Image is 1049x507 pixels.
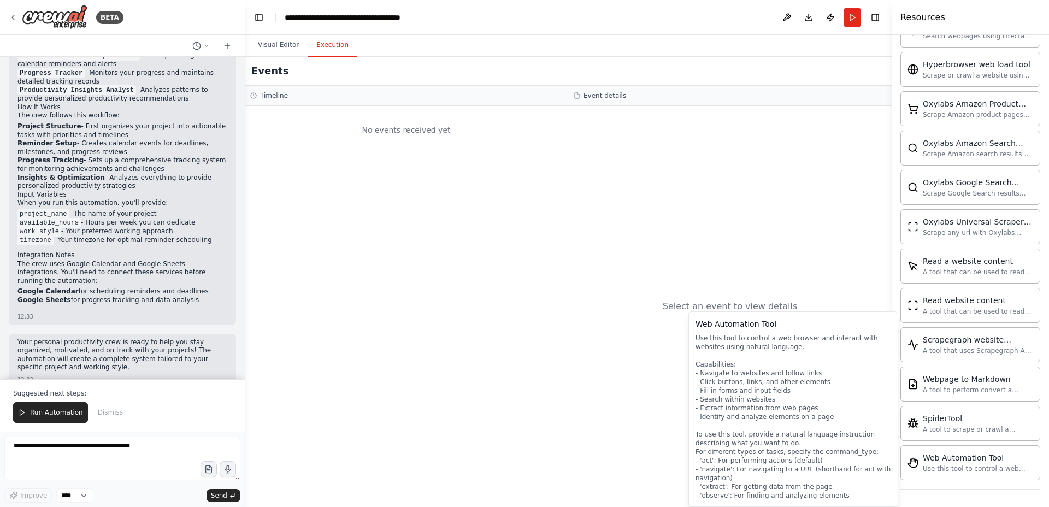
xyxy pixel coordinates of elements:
code: project_name [17,209,69,219]
li: - The name of your project [17,210,227,219]
img: OxylabsGoogleSearchScraperTool [907,182,918,193]
code: available_hours [17,218,81,228]
li: for progress tracking and data analysis [17,296,227,305]
div: Oxylabs Amazon Search Scraper tool [923,138,1033,149]
div: A tool to scrape or crawl a website and return LLM-ready content. [923,425,1033,434]
button: Execution [308,34,357,57]
button: Run Automation [13,402,88,423]
li: - Hours per week you can dedicate [17,219,227,227]
div: Read a website content [923,256,1033,267]
span: Improve [20,491,47,500]
h2: Integration Notes [17,251,227,260]
li: - Your timezone for optimal reminder scheduling [17,236,227,245]
li: - Creates calendar events for deadlines, milestones, and progress reviews [17,139,227,156]
li: - Sets up a comprehensive tracking system for monitoring achievements and challenges [17,156,227,173]
img: SpiderTool [907,418,918,429]
div: Web Automation Tool [696,319,891,329]
div: Use this tool to control a web browser and interact with websites using natural language. Capabil... [696,334,891,500]
img: ScrapeWebsiteTool [907,300,918,311]
div: A tool to perform convert a webpage to markdown to make it easier for LLMs to understand [923,386,1033,394]
img: OxylabsAmazonSearchScraperTool [907,143,918,154]
div: Scrape Google Search results with Oxylabs Google Search Scraper [923,189,1033,198]
code: work_style [17,227,61,237]
div: BETA [96,11,123,24]
button: Send [207,489,240,502]
div: Web Automation Tool [923,452,1033,463]
img: StagehandTool [907,457,918,468]
div: Read website content [923,295,1033,306]
div: No events received yet [250,111,562,149]
button: Hide left sidebar [251,10,267,25]
img: HyperbrowserLoadTool [907,64,918,75]
li: - Sets up strategic calendar reminders and alerts [17,51,227,69]
button: Click to speak your automation idea [220,461,236,477]
img: Logo [22,5,87,30]
div: Search webpages using Firecrawl and return the results [923,32,1033,40]
div: Scrape Amazon product pages with Oxylabs Amazon Product Scraper [923,110,1033,119]
button: Improve [4,488,52,503]
code: Productivity Insights Analyst [17,85,136,95]
button: Dismiss [92,402,128,423]
div: Hyperbrowser web load tool [923,59,1033,70]
p: The crew follows this workflow: [17,111,227,120]
div: 12:33 [17,375,33,384]
img: OxylabsUniversalScraperTool [907,221,918,232]
li: - Analyzes everything to provide personalized productivity strategies [17,174,227,191]
strong: Reminder Setup [17,139,77,147]
button: Switch to previous chat [188,39,214,52]
div: Oxylabs Universal Scraper tool [923,216,1033,227]
span: Run Automation [30,408,83,417]
h3: Event details [584,91,626,100]
code: Progress Tracker [17,68,85,78]
strong: Progress Tracking [17,156,84,164]
p: When you run this automation, you'll provide: [17,199,227,208]
code: timezone [17,235,54,245]
div: Select an event to view details [663,300,798,313]
img: SerplyWebpageToMarkdownTool [907,379,918,390]
p: Your personal productivity crew is ready to help you stay organized, motivated, and on track with... [17,338,227,372]
button: Visual Editor [249,34,308,57]
h3: Timeline [260,91,288,100]
img: ScrapeElementFromWebsiteTool [907,261,918,272]
h2: Events [251,63,288,79]
div: Use this tool to control a web browser and interact with websites using natural language. Capabil... [923,464,1033,473]
div: Scrape Amazon search results with Oxylabs Amazon Search Scraper [923,150,1033,158]
strong: Project Structure [17,122,81,130]
div: 12:33 [17,313,33,321]
div: A tool that uses Scrapegraph AI to intelligently scrape website content. [923,346,1033,355]
button: Start a new chat [219,39,236,52]
div: Webpage to Markdown [923,374,1033,385]
li: - Monitors your progress and maintains detailed tracking records [17,69,227,86]
p: The crew uses Google Calendar and Google Sheets integrations. You'll need to connect these servic... [17,260,227,286]
button: Hide right sidebar [868,10,883,25]
strong: Insights & Optimization [17,174,105,181]
strong: Google Calendar [17,287,79,295]
p: Suggested next steps: [13,389,232,398]
div: SpiderTool [923,413,1033,424]
div: Scrape or crawl a website using Hyperbrowser and return the contents in properly formatted markdo... [923,71,1033,80]
nav: breadcrumb [285,12,408,23]
span: Dismiss [98,408,123,417]
div: A tool that can be used to read a website content. [923,307,1033,316]
div: Oxylabs Google Search Scraper tool [923,177,1033,188]
li: for scheduling reminders and deadlines [17,287,227,296]
span: Send [211,491,227,500]
img: ScrapegraphScrapeTool [907,339,918,350]
li: - Your preferred working approach [17,227,227,236]
h4: Resources [900,11,945,24]
h2: How It Works [17,103,227,112]
button: Upload files [201,461,217,477]
div: Scrape any url with Oxylabs Universal Scraper [923,228,1033,237]
li: - First organizes your project into actionable tasks with priorities and timelines [17,122,227,139]
li: - Analyzes patterns to provide personalized productivity recommendations [17,86,227,103]
h2: Input Variables [17,191,227,199]
img: OxylabsAmazonProductScraperTool [907,103,918,114]
div: Oxylabs Amazon Product Scraper tool [923,98,1033,109]
div: Scrapegraph website scraper [923,334,1033,345]
div: A tool that can be used to read a website content. [923,268,1033,276]
strong: Google Sheets [17,296,71,304]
